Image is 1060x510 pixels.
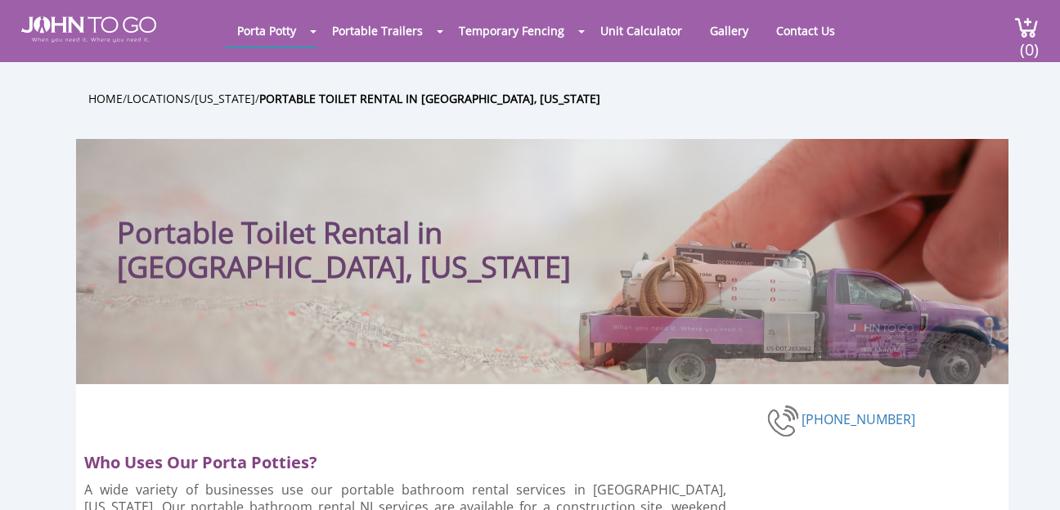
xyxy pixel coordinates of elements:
a: Unit Calculator [588,15,694,47]
a: Locations [127,91,191,106]
img: Truck [559,232,1000,384]
span: (0) [1020,25,1040,60]
h2: Who Uses Our Porta Potties? [84,444,740,473]
h1: Portable Toilet Rental in [GEOGRAPHIC_DATA], [US_STATE] [117,172,645,284]
a: Gallery [698,15,761,47]
a: Contact Us [764,15,847,47]
a: Portable toilet rental in [GEOGRAPHIC_DATA], [US_STATE] [259,91,600,106]
img: phone-number [767,403,802,439]
a: [US_STATE] [195,91,255,106]
img: JOHN to go [21,16,156,42]
a: Porta Potty [225,15,308,47]
a: [PHONE_NUMBER] [802,410,915,428]
a: Portable Trailers [320,15,435,47]
ul: / / / [88,89,1021,108]
a: Home [88,91,123,106]
a: Temporary Fencing [447,15,577,47]
img: cart a [1014,16,1039,38]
